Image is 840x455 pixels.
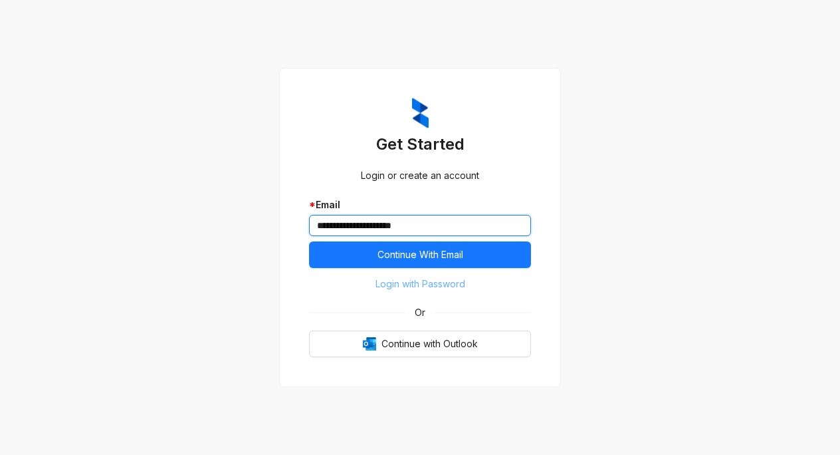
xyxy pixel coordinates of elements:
div: Login or create an account [309,168,531,183]
h3: Get Started [309,134,531,155]
span: Login with Password [375,277,465,291]
button: Login with Password [309,273,531,295]
img: Outlook [363,337,376,351]
div: Email [309,198,531,212]
span: Or [405,305,435,320]
img: ZumaIcon [412,98,429,128]
span: Continue With Email [377,247,463,262]
button: Continue With Email [309,241,531,268]
span: Continue with Outlook [381,337,478,351]
button: OutlookContinue with Outlook [309,331,531,357]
